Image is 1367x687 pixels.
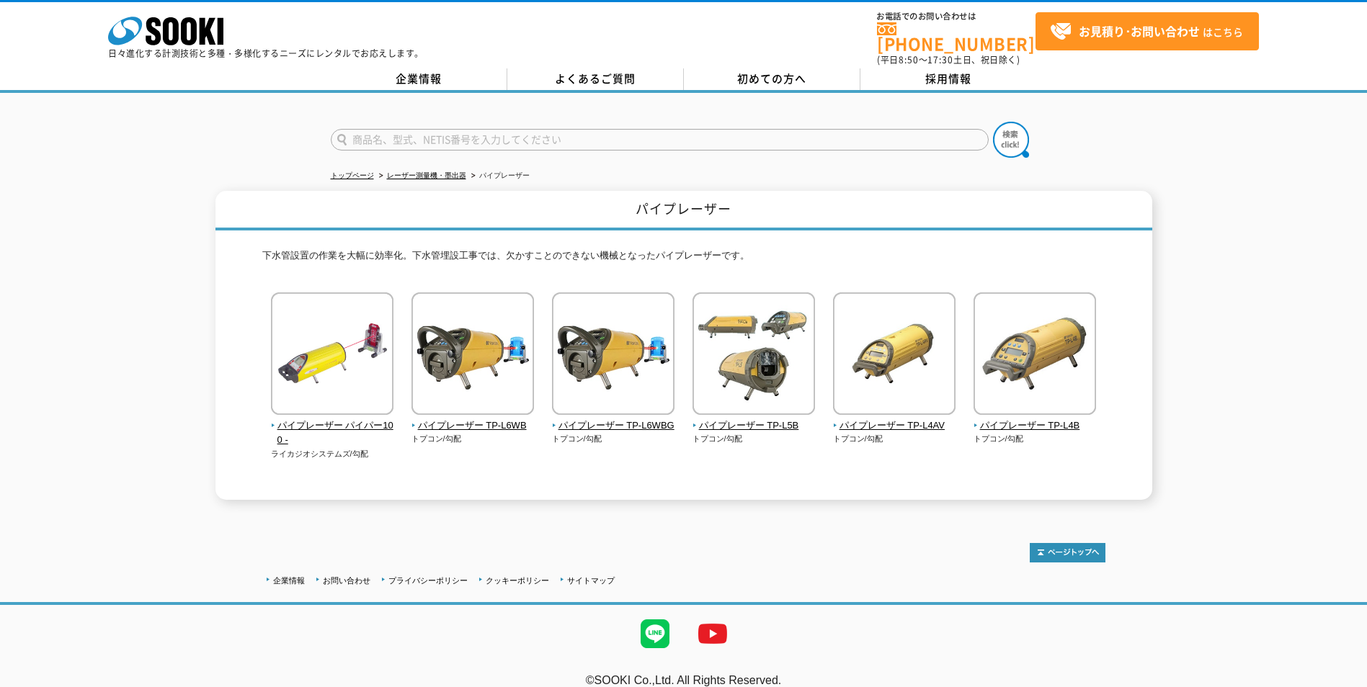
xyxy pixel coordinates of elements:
a: お見積り･お問い合わせはこちら [1036,12,1259,50]
span: パイプレーザー TP-L4AV [833,418,956,434]
span: 8:50 [899,53,919,66]
strong: お見積り･お問い合わせ [1079,22,1200,40]
a: パイプレーザー TP-L4B [974,405,1097,434]
img: パイプレーザー パイパー100 - [271,292,393,418]
h1: パイプレーザー [215,191,1152,230]
img: パイプレーザー TP-L6WBG [552,292,674,418]
span: パイプレーザー TP-L6WBG [552,418,675,434]
p: トプコン/勾配 [411,433,535,445]
li: パイプレーザー [468,169,530,184]
img: パイプレーザー TP-L6WB [411,292,534,418]
p: トプコン/勾配 [974,433,1097,445]
span: パイプレーザー TP-L4B [974,418,1097,434]
span: お電話でのお問い合わせは [877,12,1036,21]
a: 企業情報 [273,576,305,585]
span: はこちら [1050,21,1243,42]
a: レーザー測量機・墨出器 [387,171,466,179]
img: パイプレーザー TP-L4AV [833,292,956,418]
a: サイトマップ [567,576,615,585]
img: LINE [626,605,684,663]
a: 企業情報 [331,68,507,90]
a: パイプレーザー TP-L6WB [411,405,535,434]
img: btn_search.png [993,122,1029,158]
a: プライバシーポリシー [388,576,468,585]
p: トプコン/勾配 [552,433,675,445]
img: パイプレーザー TP-L4B [974,292,1096,418]
a: 採用情報 [860,68,1037,90]
input: 商品名、型式、NETIS番号を入力してください [331,129,989,151]
span: (平日 ～ 土日、祝日除く) [877,53,1020,66]
a: よくあるご質問 [507,68,684,90]
span: パイプレーザー TP-L6WB [411,418,535,434]
img: トップページへ [1030,543,1105,562]
a: パイプレーザー パイパー100 - [271,405,394,448]
a: [PHONE_NUMBER] [877,22,1036,52]
p: 下水管設置の作業を大幅に効率化。下水管埋設工事では、欠かすことのできない機械となったパイプレーザーです。 [262,248,1105,271]
span: パイプレーザー パイパー100 - [271,418,394,449]
a: お問い合わせ [323,576,370,585]
p: トプコン/勾配 [833,433,956,445]
a: 初めての方へ [684,68,860,90]
span: 17:30 [927,53,953,66]
span: 初めての方へ [737,71,806,86]
a: パイプレーザー TP-L5B [693,405,816,434]
a: パイプレーザー TP-L6WBG [552,405,675,434]
p: ライカジオシステムズ/勾配 [271,448,394,460]
img: YouTube [684,605,742,663]
span: パイプレーザー TP-L5B [693,418,816,434]
a: クッキーポリシー [486,576,549,585]
a: トップページ [331,171,374,179]
p: 日々進化する計測技術と多種・多様化するニーズにレンタルでお応えします。 [108,49,424,58]
a: パイプレーザー TP-L4AV [833,405,956,434]
img: パイプレーザー TP-L5B [693,292,815,418]
p: トプコン/勾配 [693,433,816,445]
